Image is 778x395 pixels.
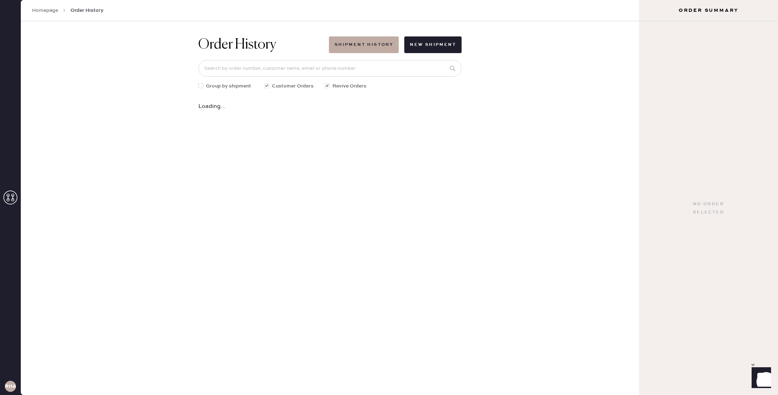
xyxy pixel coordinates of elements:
div: No order selected [693,200,724,217]
button: New Shipment [404,36,462,53]
input: Search by order number, customer name, email or phone number [198,60,462,77]
h3: Order Summary [639,7,778,14]
span: Group by shipment [206,82,251,90]
div: Loading... [198,104,462,109]
span: Customer Orders [272,82,314,90]
iframe: Front Chat [745,364,775,394]
h3: RHA [5,384,16,389]
button: Shipment History [329,36,399,53]
a: Homepage [32,7,58,14]
span: Revive Orders [332,82,366,90]
span: Order History [71,7,104,14]
h1: Order History [198,36,276,53]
